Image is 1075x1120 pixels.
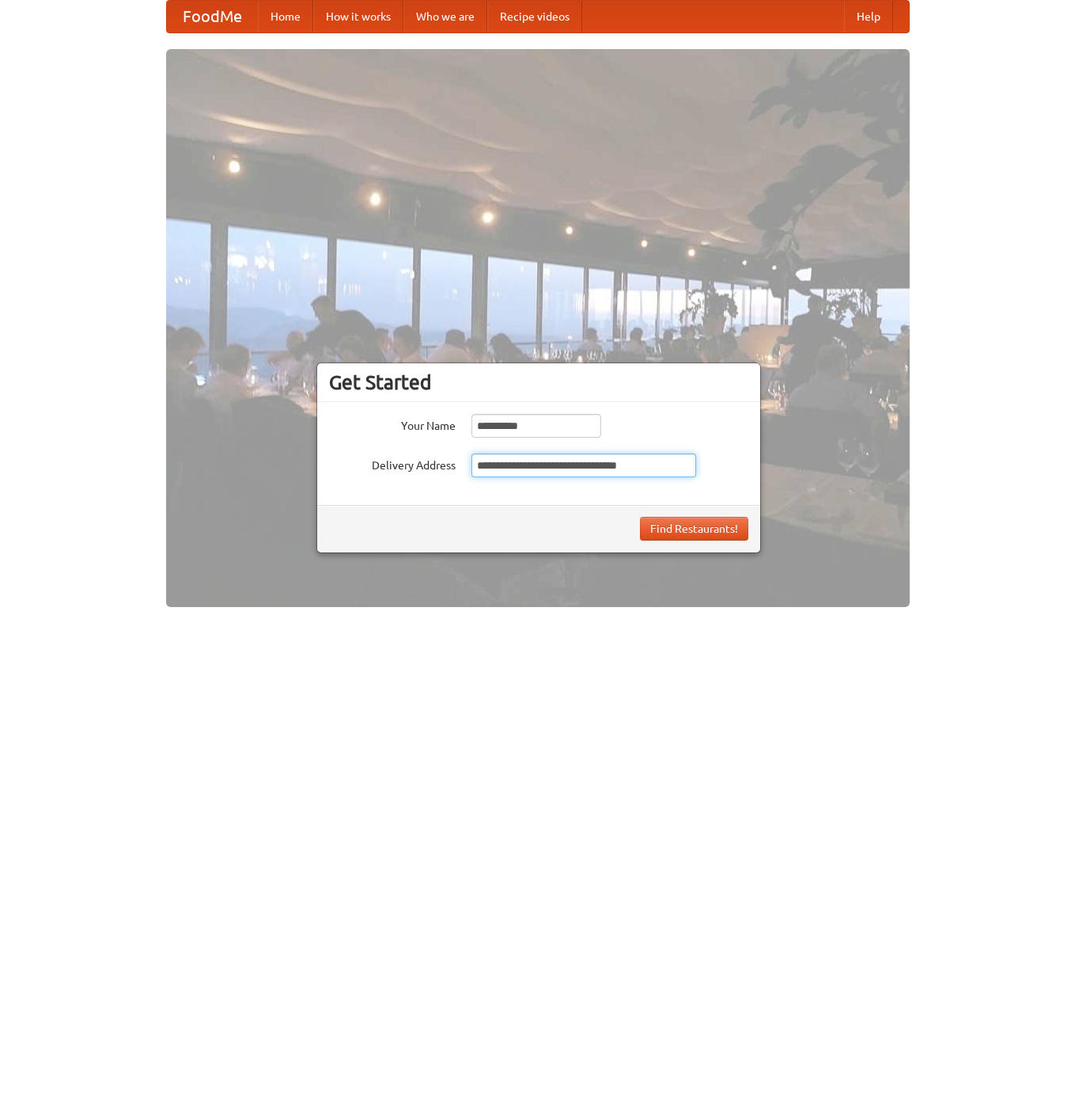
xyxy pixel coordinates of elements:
h3: Get Started [329,370,748,394]
label: Delivery Address [329,454,456,473]
a: FoodMe [167,1,258,32]
a: Who we are [403,1,487,32]
a: How it works [313,1,403,32]
a: Help [844,1,893,32]
button: Find Restaurants! [640,517,748,541]
label: Your Name [329,414,456,434]
a: Recipe videos [487,1,582,32]
a: Home [258,1,313,32]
